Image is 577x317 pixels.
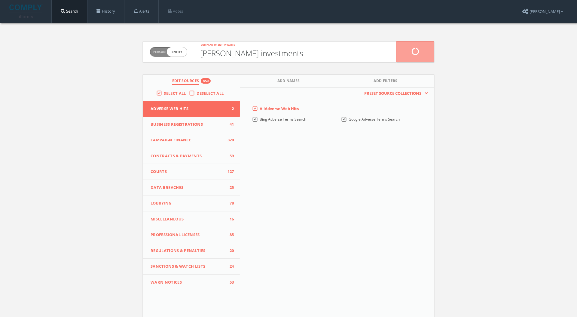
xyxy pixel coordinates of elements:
[260,106,299,111] span: All Adverse Web Hits
[201,78,211,84] div: 850
[225,248,234,254] span: 20
[225,153,234,159] span: 59
[374,78,398,85] span: Add Filters
[240,75,337,88] button: Add Names
[151,137,225,143] span: Campaign Finance
[153,50,166,54] span: Person
[151,122,225,128] span: Business Registrations
[143,101,240,117] button: Adverse Web Hits2
[143,132,240,148] button: Campaign Finance320
[225,137,234,143] span: 320
[151,263,225,269] span: Sanctions & Watch Lists
[349,117,400,122] span: Google Adverse Terms Search
[143,148,240,164] button: Contracts & Payments59
[151,279,225,285] span: WARN Notices
[143,164,240,180] button: Courts127
[172,78,199,85] span: Edit Sources
[143,211,240,227] button: Miscellaneous16
[361,91,428,97] button: Preset Source Collections
[225,263,234,269] span: 24
[225,232,234,238] span: 85
[143,180,240,196] button: Data Breaches25
[151,232,225,238] span: Professional Licenses
[337,75,434,88] button: Add Filters
[197,91,224,96] span: Deselect All
[277,78,300,85] span: Add Names
[225,216,234,222] span: 16
[151,169,225,175] span: Courts
[143,195,240,211] button: Lobbying78
[225,185,234,191] span: 25
[225,200,234,206] span: 78
[9,5,43,18] img: illumis
[151,153,225,159] span: Contracts & Payments
[143,227,240,243] button: Professional Licenses85
[151,216,225,222] span: Miscellaneous
[143,275,240,290] button: WARN Notices53
[225,106,234,112] span: 2
[143,117,240,133] button: Business Registrations41
[151,248,225,254] span: Regulations & Penalties
[143,259,240,275] button: Sanctions & Watch Lists24
[143,243,240,259] button: Regulations & Penalties20
[164,91,186,96] span: Select All
[225,169,234,175] span: 127
[225,122,234,128] span: 41
[361,91,424,97] span: Preset Source Collections
[260,117,306,122] span: Bing Adverse Terms Search
[167,47,187,57] span: entity
[225,279,234,285] span: 53
[151,185,225,191] span: Data Breaches
[151,200,225,206] span: Lobbying
[143,75,240,88] button: Edit Sources850
[151,106,225,112] span: Adverse Web Hits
